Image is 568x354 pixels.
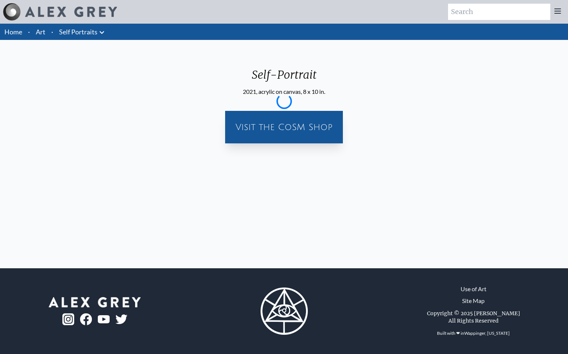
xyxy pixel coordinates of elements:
[116,314,127,324] img: twitter-logo.png
[448,317,499,324] div: All Rights Reserved
[243,68,325,87] div: Self-Portrait
[4,28,22,36] a: Home
[98,315,110,324] img: youtube-logo.png
[80,313,92,325] img: fb-logo.png
[434,327,513,339] div: Built with ❤ in
[230,115,338,139] a: Visit the CoSM Shop
[59,27,97,37] a: Self Portraits
[243,87,325,96] div: 2021, acrylic on canvas, 8 x 10 in.
[462,296,485,305] a: Site Map
[36,27,45,37] a: Art
[448,4,550,20] input: Search
[48,24,56,40] li: ·
[427,310,520,317] div: Copyright © 2025 [PERSON_NAME]
[25,24,33,40] li: ·
[461,285,486,293] a: Use of Art
[464,330,510,336] a: Wappinger, [US_STATE]
[62,313,74,325] img: ig-logo.png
